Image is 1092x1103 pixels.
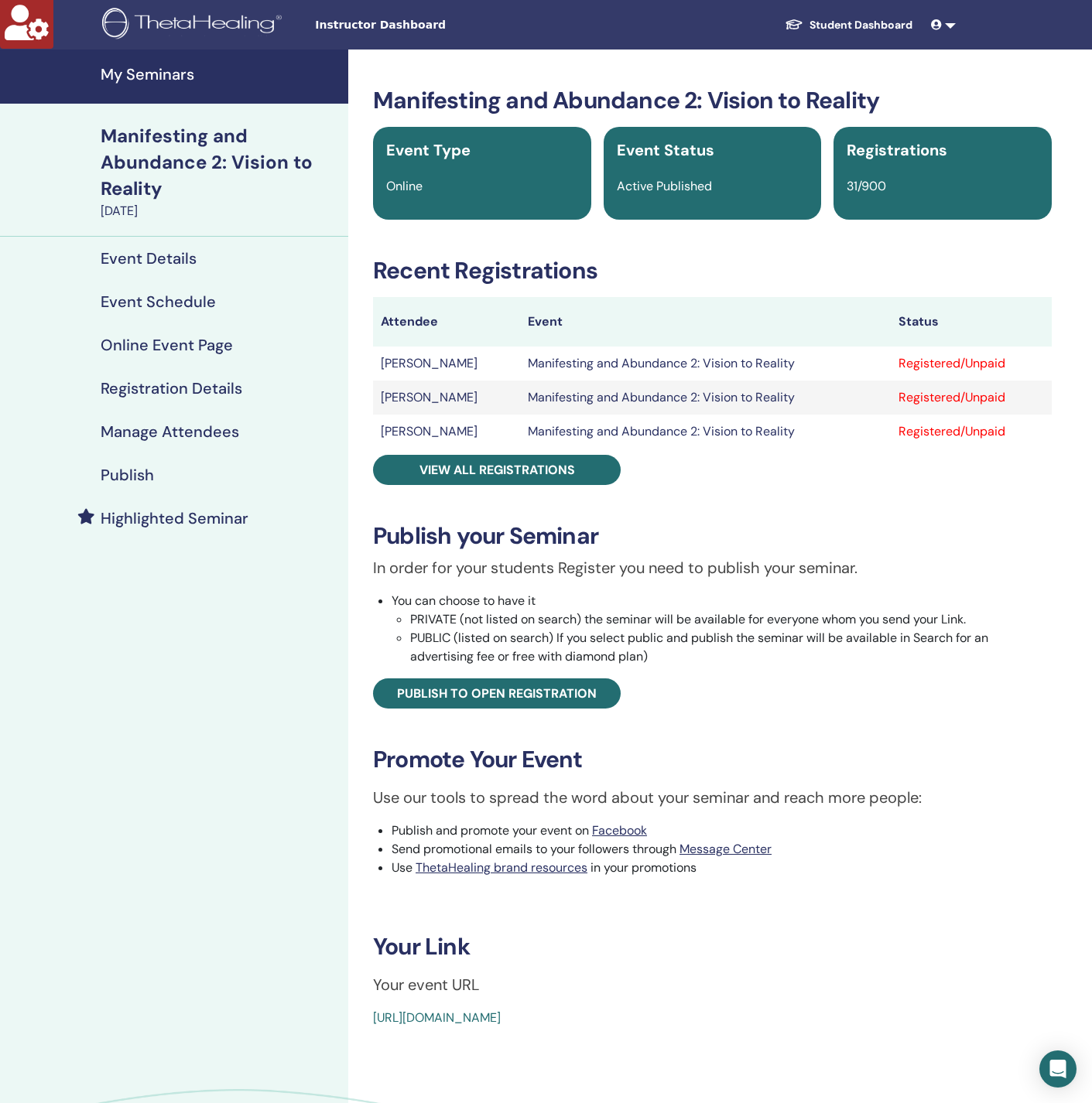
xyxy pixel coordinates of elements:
a: Facebook [592,822,647,838]
li: PUBLIC (listed on search) If you select public and publish the seminar will be available in Searc... [410,629,1052,666]
div: Registered/Unpaid [899,388,1043,407]
h4: Registration Details [101,379,242,398]
h3: Your Link [373,933,1052,961]
p: Your event URL [373,973,1052,996]
h3: Recent Registrations [373,257,1052,285]
td: Manifesting and Abundance 2: Vision to Reality [520,415,891,449]
li: Publish and promote your event on [392,821,1052,840]
a: ThetaHealing brand resources [416,859,587,876]
p: In order for your students Register you need to publish your seminar. [373,556,1052,579]
td: [PERSON_NAME] [373,415,520,449]
li: Use in your promotions [392,859,1052,877]
a: Student Dashboard [772,11,925,39]
h4: Manage Attendees [101,422,239,441]
span: Online [386,178,423,194]
h3: Publish your Seminar [373,522,1052,550]
h4: My Seminars [101,65,339,84]
li: You can choose to have it [392,592,1052,666]
td: [PERSON_NAME] [373,347,520,381]
span: View all registrations [419,462,575,478]
a: Manifesting and Abundance 2: Vision to Reality[DATE] [91,123,348,220]
img: logo.png [102,8,287,43]
a: View all registrations [373,455,621,485]
h4: Highlighted Seminar [101,509,248,528]
li: PRIVATE (not listed on search) the seminar will be available for everyone whom you send your Link. [410,610,1052,629]
h4: Publish [101,466,154,484]
h4: Event Schedule [101,292,216,311]
span: Publish to open registration [397,685,597,702]
span: 31/900 [847,178,886,194]
span: Instructor Dashboard [315,17,547,33]
div: Registered/Unpaid [899,354,1043,373]
div: [DATE] [101,202,339,220]
div: Open Intercom Messenger [1039,1050,1077,1088]
td: [PERSON_NAME] [373,381,520,415]
img: graduation-cap-white.svg [785,18,803,31]
h3: Manifesting and Abundance 2: Vision to Reality [373,87,1052,114]
a: Message Center [680,841,772,857]
p: Use our tools to spread the word about your seminar and reach more people: [373,786,1052,809]
td: Manifesting and Abundance 2: Vision to Reality [520,347,891,381]
li: Send promotional emails to your followers through [392,840,1052,859]
h4: Event Details [101,249,197,268]
h4: Online Event Page [101,336,233,354]
th: Status [891,297,1051,347]
span: Active Published [617,178,712,194]
span: Event Type [386,140,471,160]
th: Event [520,297,891,347]
a: Publish to open registration [373,678,621,709]
div: Manifesting and Abundance 2: Vision to Reality [101,123,339,202]
h3: Promote Your Event [373,746,1052,773]
td: Manifesting and Abundance 2: Vision to Reality [520,381,891,415]
th: Attendee [373,297,520,347]
span: Registrations [847,140,947,160]
a: [URL][DOMAIN_NAME] [373,1009,501,1026]
div: Registered/Unpaid [899,422,1043,441]
span: Event Status [617,140,714,160]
